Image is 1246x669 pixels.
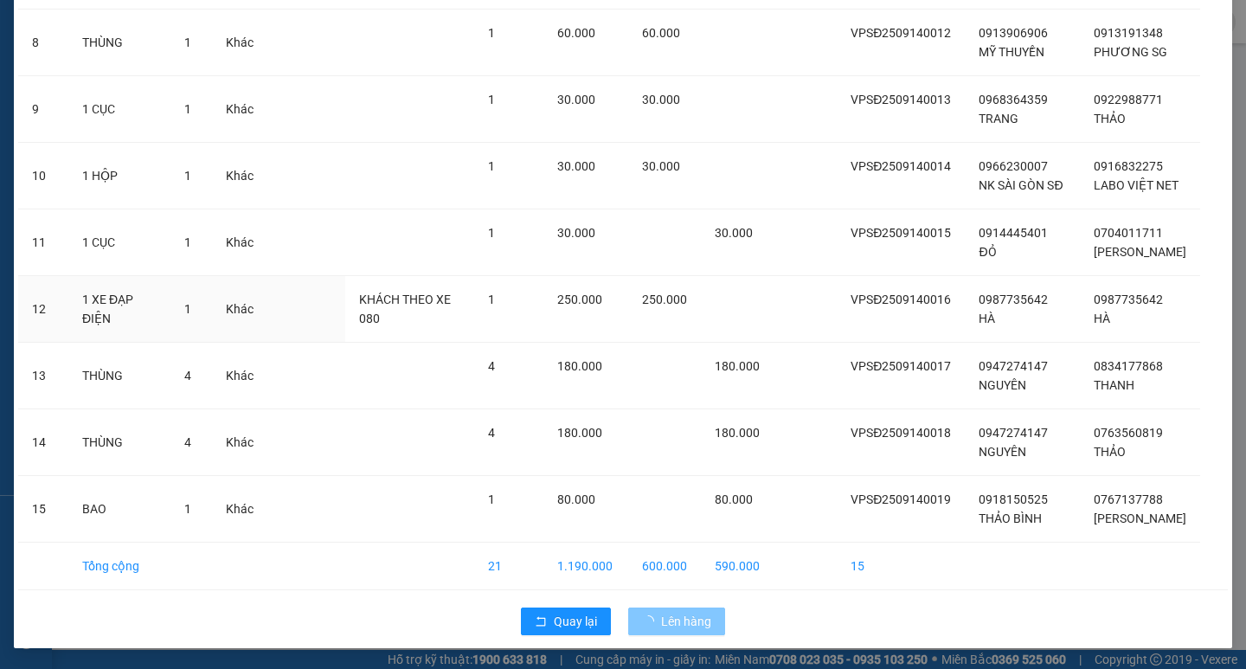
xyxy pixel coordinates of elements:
span: 1 [184,169,191,183]
span: LABO VIỆT NET [1094,178,1179,192]
span: [PERSON_NAME] [1094,245,1186,259]
span: 1 [184,502,191,516]
span: 0916832275 [1094,159,1163,173]
span: 1 [488,226,495,240]
td: 1 HỘP [68,143,170,209]
td: Khác [212,409,267,476]
span: 0987735642 [979,293,1048,306]
td: 8 [18,10,68,76]
span: 0914445401 [979,226,1048,240]
td: 10 [18,143,68,209]
td: 590.000 [701,543,774,590]
span: VPSĐ2509140017 [851,359,951,373]
span: 0913191348 [1094,26,1163,40]
span: 0947274147 [979,426,1048,440]
span: NGUYÊN [979,378,1026,392]
td: 15 [18,476,68,543]
span: 0966230007 [979,159,1048,173]
span: 4 [488,426,495,440]
span: 4 [184,435,191,449]
span: 0968364359 [979,93,1048,106]
td: Khác [212,76,267,143]
span: 180.000 [715,426,760,440]
span: VPSĐ2509140012 [851,26,951,40]
span: 0767137788 [1094,492,1163,506]
span: 4 [488,359,495,373]
span: HÀ [979,312,995,325]
span: 60.000 [557,26,595,40]
td: 13 [18,343,68,409]
td: THÙNG [68,343,170,409]
span: 80.000 [557,492,595,506]
td: 11 [18,209,68,276]
span: 0947274147 [979,359,1048,373]
td: 12 [18,276,68,343]
span: Lên hàng [661,612,711,631]
span: VPSĐ2509140018 [851,426,951,440]
span: THANH [1094,378,1134,392]
span: 180.000 [715,359,760,373]
span: VPSĐ2509140015 [851,226,951,240]
span: 0918150525 [979,492,1048,506]
td: 1 XE ĐẠP ĐIỆN [68,276,170,343]
td: Khác [212,143,267,209]
td: THÙNG [68,10,170,76]
td: 21 [474,543,543,590]
button: Lên hàng [628,608,725,635]
span: Quay lại [554,612,597,631]
td: Khác [212,10,267,76]
span: 30.000 [642,93,680,106]
span: 1 [488,26,495,40]
span: 1 [184,302,191,316]
span: 1 [184,102,191,116]
span: NK SÀI GÒN SĐ [979,178,1063,192]
span: MỸ THUYỀN [979,45,1044,59]
span: ĐỎ [979,245,996,259]
span: 0834177868 [1094,359,1163,373]
td: Khác [212,343,267,409]
span: 250.000 [642,293,687,306]
span: 1 [184,235,191,249]
span: 4 [184,369,191,383]
span: 1 [488,293,495,306]
span: 0922988771 [1094,93,1163,106]
span: 180.000 [557,359,602,373]
span: 30.000 [557,159,595,173]
span: rollback [535,615,547,629]
span: 0987735642 [1094,293,1163,306]
span: NGUYÊN [979,445,1026,459]
span: 0763560819 [1094,426,1163,440]
td: 9 [18,76,68,143]
span: PHƯƠNG SG [1094,45,1167,59]
button: rollbackQuay lại [521,608,611,635]
span: loading [642,615,661,627]
td: BAO [68,476,170,543]
td: 1 CỤC [68,76,170,143]
span: 0913906906 [979,26,1048,40]
span: 1 [488,93,495,106]
td: Khác [212,209,267,276]
span: 30.000 [557,93,595,106]
span: 30.000 [715,226,753,240]
td: 15 [837,543,965,590]
td: 1 CỤC [68,209,170,276]
span: VPSĐ2509140013 [851,93,951,106]
span: 1 [488,159,495,173]
td: THÙNG [68,409,170,476]
td: Khác [212,476,267,543]
span: VPSĐ2509140019 [851,492,951,506]
span: 80.000 [715,492,753,506]
span: 180.000 [557,426,602,440]
span: 60.000 [642,26,680,40]
span: 0704011711 [1094,226,1163,240]
td: 1.190.000 [543,543,628,590]
span: VPSĐ2509140016 [851,293,951,306]
span: KHÁCH THEO XE 080 [359,293,451,325]
td: Khác [212,276,267,343]
span: HÀ [1094,312,1110,325]
td: 14 [18,409,68,476]
span: 30.000 [557,226,595,240]
span: THẢO BÌNH [979,511,1042,525]
span: VPSĐ2509140014 [851,159,951,173]
span: [PERSON_NAME] [1094,511,1186,525]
